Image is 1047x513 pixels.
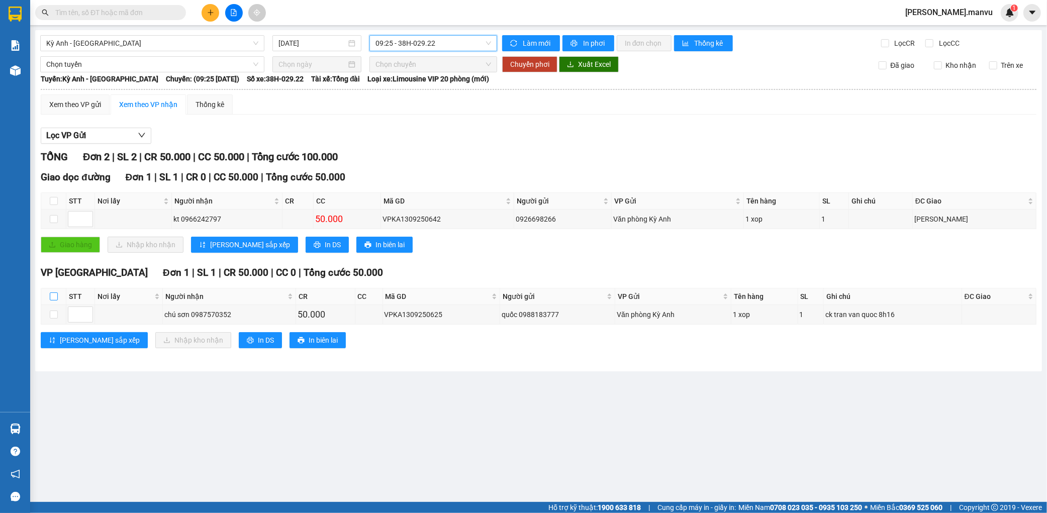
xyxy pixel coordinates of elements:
span: download [567,61,574,69]
div: VPKA1309250642 [383,214,512,225]
span: Người nhận [165,291,285,302]
button: printerIn DS [306,237,349,253]
td: VPKA1309250625 [383,305,500,325]
span: CC 50.000 [214,171,258,183]
span: Đơn 1 [163,267,189,278]
sup: 1 [1011,5,1018,12]
div: 50.000 [298,307,353,322]
span: [PERSON_NAME] sắp xếp [60,335,140,346]
div: Văn phòng Kỳ Anh [613,214,742,225]
th: CC [355,288,383,305]
span: [PERSON_NAME] sắp xếp [210,239,290,250]
th: Tên hàng [731,288,798,305]
div: chú sơn 0987570352 [164,309,294,320]
span: printer [570,40,579,48]
span: bar-chart [682,40,691,48]
span: Lọc VP Gửi [46,129,86,142]
span: sync [510,40,519,48]
strong: 0369 525 060 [899,503,942,511]
span: Kỳ Anh - Hà Nội [46,36,258,51]
div: 1 [800,309,822,320]
button: Lọc VP Gửi [41,128,151,144]
strong: 1900 633 818 [598,503,641,511]
span: Tổng cước 50.000 [266,171,345,183]
span: In DS [325,239,341,250]
span: | [271,267,273,278]
span: Giao dọc đường [41,171,111,183]
button: plus [202,4,219,22]
div: Văn phòng Kỳ Anh [617,309,729,320]
span: Số xe: 38H-029.22 [247,73,304,84]
span: SL 1 [159,171,178,183]
img: solution-icon [10,40,21,51]
span: 09:25 - 38H-029.22 [375,36,491,51]
span: CR 0 [186,171,206,183]
button: sort-ascending[PERSON_NAME] sắp xếp [41,332,148,348]
span: In biên lai [375,239,405,250]
span: | [261,171,263,183]
span: Tổng cước 100.000 [252,151,338,163]
div: Xem theo VP gửi [49,99,101,110]
th: STT [66,288,95,305]
button: aim [248,4,266,22]
input: Tìm tên, số ĐT hoặc mã đơn [55,7,174,18]
button: printerIn biên lai [356,237,413,253]
div: 1 xop [745,214,818,225]
span: Tổng cước 50.000 [304,267,383,278]
span: sort-ascending [199,241,206,249]
button: Chuyển phơi [502,56,557,72]
span: Nơi lấy [98,291,152,302]
span: TỔNG [41,151,68,163]
span: Xuất Excel [578,59,611,70]
span: SL 2 [117,151,137,163]
button: printerIn phơi [562,35,614,51]
span: search [42,9,49,16]
span: Loại xe: Limousine VIP 20 phòng (mới) [368,73,490,84]
span: down [138,131,146,139]
span: | [950,502,951,513]
span: printer [314,241,321,249]
span: 1 [1012,5,1016,12]
th: SL [798,288,824,305]
span: | [181,171,183,183]
span: Miền Bắc [870,502,942,513]
th: CR [282,193,314,210]
span: ĐC Giao [915,195,1026,207]
span: Kho nhận [942,60,981,71]
span: VP [GEOGRAPHIC_DATA] [41,267,148,278]
button: downloadNhập kho nhận [155,332,231,348]
span: [PERSON_NAME].manvu [897,6,1001,19]
span: Mã GD [384,195,504,207]
span: copyright [991,504,998,511]
div: [PERSON_NAME] [914,214,1034,225]
span: Miền Nam [738,502,862,513]
span: notification [11,469,20,479]
span: Làm mới [523,38,552,49]
span: SL 1 [197,267,216,278]
div: 1 [821,214,847,225]
th: CC [314,193,381,210]
th: CR [296,288,355,305]
strong: 0708 023 035 - 0935 103 250 [770,503,862,511]
span: plus [207,9,214,16]
div: 0926698266 [516,214,610,225]
button: downloadNhập kho nhận [108,237,183,253]
span: | [219,267,221,278]
span: | [192,267,195,278]
span: Trên xe [997,60,1027,71]
th: Ghi chú [824,288,962,305]
span: Chọn tuyến [46,57,258,72]
div: 50.000 [315,212,379,226]
td: Văn phòng Kỳ Anh [615,305,731,325]
span: Cung cấp máy in - giấy in: [657,502,736,513]
span: printer [247,337,254,345]
input: Chọn ngày [278,59,346,70]
span: In DS [258,335,274,346]
span: Tài xế: Tổng đài [311,73,360,84]
div: ck tran van quoc 8h16 [825,309,960,320]
span: In phơi [583,38,606,49]
button: file-add [225,4,243,22]
b: Tuyến: Kỳ Anh - [GEOGRAPHIC_DATA] [41,75,158,83]
th: STT [66,193,95,210]
button: downloadXuất Excel [559,56,619,72]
